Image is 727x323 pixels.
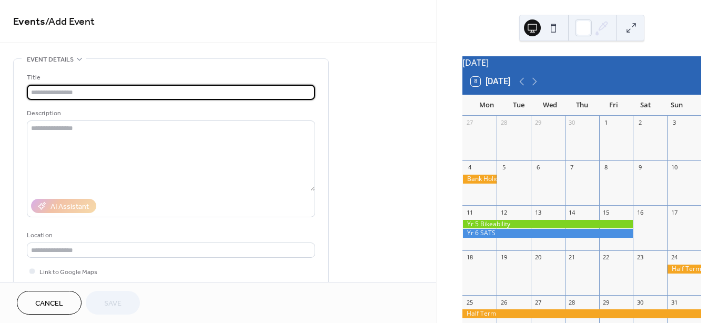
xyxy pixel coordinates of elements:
[636,119,644,127] div: 2
[462,229,633,238] div: Yr 6 SATS
[670,208,678,216] div: 17
[602,298,610,306] div: 29
[534,95,566,116] div: Wed
[462,220,633,229] div: Yr 5 Bikeability
[568,208,576,216] div: 14
[636,254,644,261] div: 23
[598,95,629,116] div: Fri
[500,208,508,216] div: 12
[502,95,534,116] div: Tue
[568,119,576,127] div: 30
[27,230,313,241] div: Location
[661,95,693,116] div: Sun
[500,164,508,171] div: 5
[466,164,473,171] div: 4
[466,254,473,261] div: 18
[467,74,514,89] button: 8[DATE]
[534,208,542,216] div: 13
[636,298,644,306] div: 30
[534,164,542,171] div: 6
[534,254,542,261] div: 20
[602,164,610,171] div: 8
[602,119,610,127] div: 1
[670,119,678,127] div: 3
[568,164,576,171] div: 7
[534,298,542,306] div: 27
[27,72,313,83] div: Title
[45,12,95,32] span: / Add Event
[534,119,542,127] div: 29
[466,208,473,216] div: 11
[500,298,508,306] div: 26
[568,254,576,261] div: 21
[602,254,610,261] div: 22
[27,54,74,65] span: Event details
[636,208,644,216] div: 16
[27,108,313,119] div: Description
[462,309,701,318] div: Half Term
[629,95,661,116] div: Sat
[471,95,502,116] div: Mon
[500,119,508,127] div: 28
[667,265,701,274] div: Half Term
[670,254,678,261] div: 24
[35,298,63,309] span: Cancel
[500,254,508,261] div: 19
[17,291,82,315] button: Cancel
[13,12,45,32] a: Events
[566,95,598,116] div: Thu
[39,267,97,278] span: Link to Google Maps
[670,164,678,171] div: 10
[636,164,644,171] div: 9
[568,298,576,306] div: 28
[602,208,610,216] div: 15
[466,119,473,127] div: 27
[670,298,678,306] div: 31
[462,56,701,69] div: [DATE]
[466,298,473,306] div: 25
[462,175,497,184] div: Bank Holiday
